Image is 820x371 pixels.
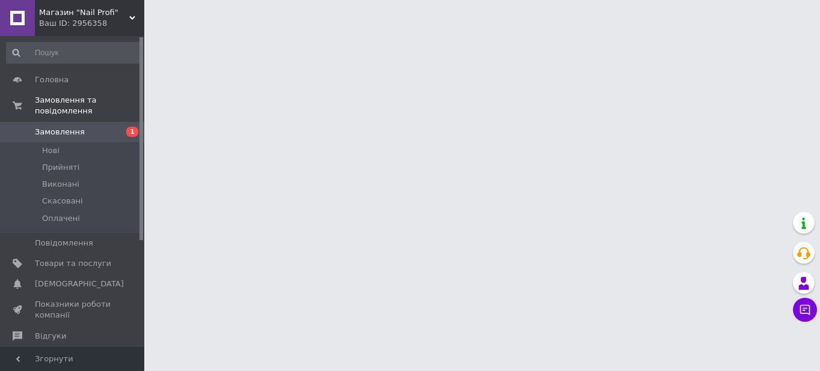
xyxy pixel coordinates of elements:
[42,213,80,224] span: Оплачені
[39,18,144,29] div: Ваш ID: 2956358
[6,42,142,64] input: Пошук
[35,299,111,321] span: Показники роботи компанії
[35,95,144,116] span: Замовлення та повідомлення
[39,7,129,18] span: Магазин "Nail Profi"
[42,145,60,156] span: Нові
[35,279,124,289] span: [DEMOGRAPHIC_DATA]
[35,127,85,137] span: Замовлення
[126,127,138,137] span: 1
[42,196,83,207] span: Скасовані
[35,74,69,85] span: Головна
[35,258,111,269] span: Товари та послуги
[35,331,66,342] span: Відгуки
[35,238,93,249] span: Повідомлення
[42,179,79,190] span: Виконані
[42,162,79,173] span: Прийняті
[793,298,817,322] button: Чат з покупцем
